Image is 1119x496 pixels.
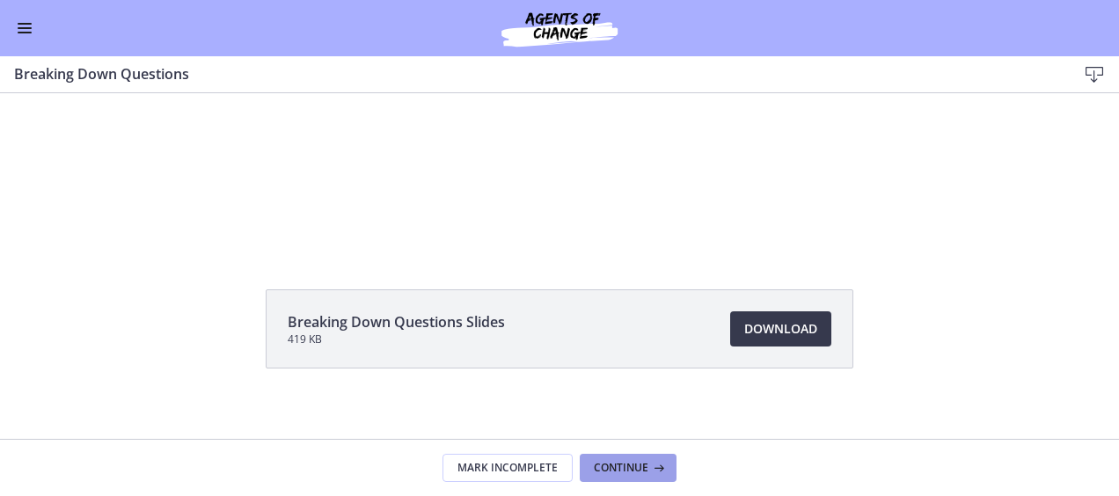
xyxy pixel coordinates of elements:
span: Continue [594,461,648,475]
button: Continue [580,454,677,482]
button: Enable menu [14,18,35,39]
span: 419 KB [288,332,505,346]
span: Mark Incomplete [457,461,558,475]
span: Download [744,318,817,339]
a: Download [730,311,831,346]
img: Agents of Change [454,7,665,49]
span: Breaking Down Questions Slides [288,311,505,332]
button: Mark Incomplete [442,454,573,482]
h3: Breaking Down Questions [14,63,1049,84]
